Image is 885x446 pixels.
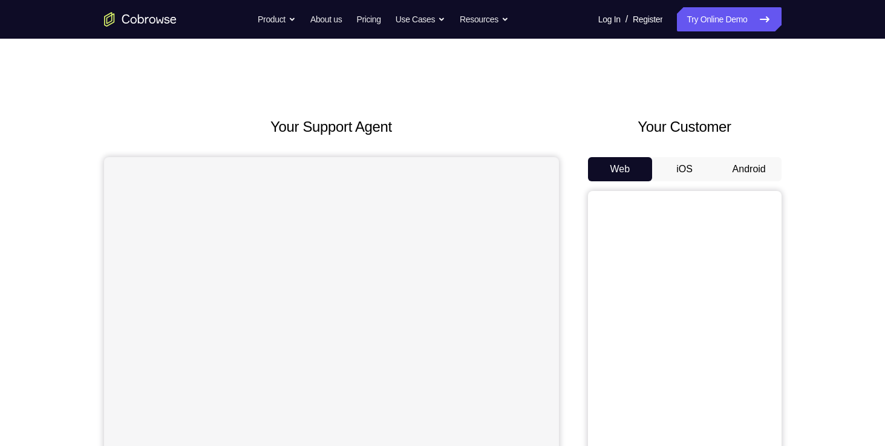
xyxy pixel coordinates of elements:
button: Web [588,157,653,181]
button: iOS [652,157,717,181]
a: Register [633,7,662,31]
button: Android [717,157,782,181]
button: Use Cases [396,7,445,31]
h2: Your Support Agent [104,116,559,138]
a: Pricing [356,7,380,31]
h2: Your Customer [588,116,782,138]
button: Product [258,7,296,31]
a: Go to the home page [104,12,177,27]
a: About us [310,7,342,31]
button: Resources [460,7,509,31]
span: / [625,12,628,27]
a: Log In [598,7,621,31]
a: Try Online Demo [677,7,781,31]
